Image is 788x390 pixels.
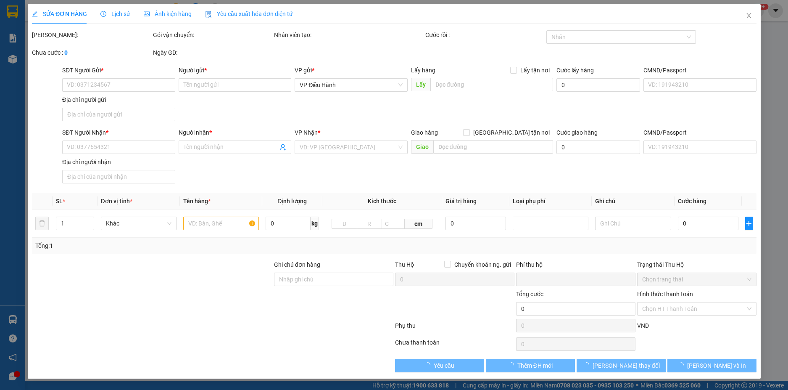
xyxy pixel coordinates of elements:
div: [PERSON_NAME]: [32,30,151,40]
div: VP gửi [295,66,408,75]
th: Loại phụ phí [509,193,592,210]
button: Close [737,4,760,28]
span: cm [404,219,432,229]
span: Lấy tận nơi [517,66,553,75]
input: VD: Bàn, Ghế [183,217,258,230]
span: VP Nhận [295,129,318,136]
div: Gói vận chuyển: [153,30,272,40]
span: Lấy hàng [411,67,435,74]
span: Cước hàng [677,198,706,204]
span: Chọn trạng thái [642,273,751,286]
span: Định lượng [277,198,307,204]
span: user-add [279,144,286,151]
div: Chưa cước : [32,48,151,57]
input: Địa chỉ của người nhận [62,170,175,183]
input: Địa chỉ của người gửi [62,108,175,121]
span: SỬA ĐƠN HÀNG [32,11,87,17]
button: Thêm ĐH mới [485,359,575,372]
img: icon [205,11,212,18]
span: loading [677,362,687,368]
span: Khác [105,217,171,230]
span: Tên hàng [183,198,210,204]
span: loading [583,362,592,368]
input: Dọc đường [433,140,553,154]
div: Địa chỉ người nhận [62,157,175,167]
input: R [356,219,382,229]
span: Giao hàng [411,129,437,136]
input: Cước giao hàng [556,141,640,154]
div: Người gửi [178,66,291,75]
span: Tổng cước [516,291,543,297]
span: [PERSON_NAME] thay đổi [592,361,659,370]
div: Ngày GD: [153,48,272,57]
div: CMND/Passport [643,66,756,75]
label: Cước giao hàng [556,129,597,136]
button: Yêu cầu [395,359,484,372]
div: Phụ thu [394,321,515,336]
button: [PERSON_NAME] và In [667,359,756,372]
input: C [382,219,405,229]
button: delete [35,217,49,230]
span: Kích thước [368,198,396,204]
div: Chưa thanh toán [394,338,515,353]
span: Chuyển khoản ng. gửi [451,260,514,269]
span: Yêu cầu [434,361,454,370]
span: Thu Hộ [395,261,414,268]
div: Trạng thái Thu Hộ [637,260,756,269]
b: 0 [64,49,68,56]
span: Lịch sử [100,11,130,17]
span: VND [637,322,648,329]
button: [PERSON_NAME] thay đổi [576,359,665,372]
span: edit [32,11,38,17]
span: Lấy [411,78,430,91]
span: VP Điều Hành [300,79,403,91]
span: Ảnh kiện hàng [144,11,192,17]
span: SL [55,198,62,204]
span: Thêm ĐH mới [517,361,552,370]
div: Tổng: 1 [35,241,304,250]
span: [PERSON_NAME] và In [687,361,746,370]
span: Đơn vị tính [100,198,132,204]
span: Giao [411,140,433,154]
div: Địa chỉ người gửi [62,95,175,104]
span: clock-circle [100,11,106,17]
span: kg [310,217,319,230]
span: Giá trị hàng [445,198,476,204]
span: loading [424,362,434,368]
div: SĐT Người Gửi [62,66,175,75]
div: Nhân viên tạo: [274,30,424,40]
input: Dọc đường [430,78,553,91]
label: Hình thức thanh toán [637,291,693,297]
div: CMND/Passport [643,128,756,137]
span: plus [746,220,753,227]
span: [GEOGRAPHIC_DATA] tận nơi [469,128,553,137]
span: picture [144,11,150,17]
th: Ghi chú [592,193,674,210]
label: Ghi chú đơn hàng [274,261,320,268]
input: D [332,219,357,229]
span: close [745,12,752,19]
span: loading [508,362,517,368]
input: Cước lấy hàng [556,78,640,92]
div: Phí thu hộ [516,260,635,273]
div: Người nhận [178,128,291,137]
input: Ghi chú đơn hàng [274,273,393,286]
label: Cước lấy hàng [556,67,593,74]
div: Cước rồi : [425,30,544,40]
button: plus [745,217,753,230]
span: Yêu cầu xuất hóa đơn điện tử [205,11,293,17]
input: Ghi Chú [595,217,671,230]
div: SĐT Người Nhận [62,128,175,137]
